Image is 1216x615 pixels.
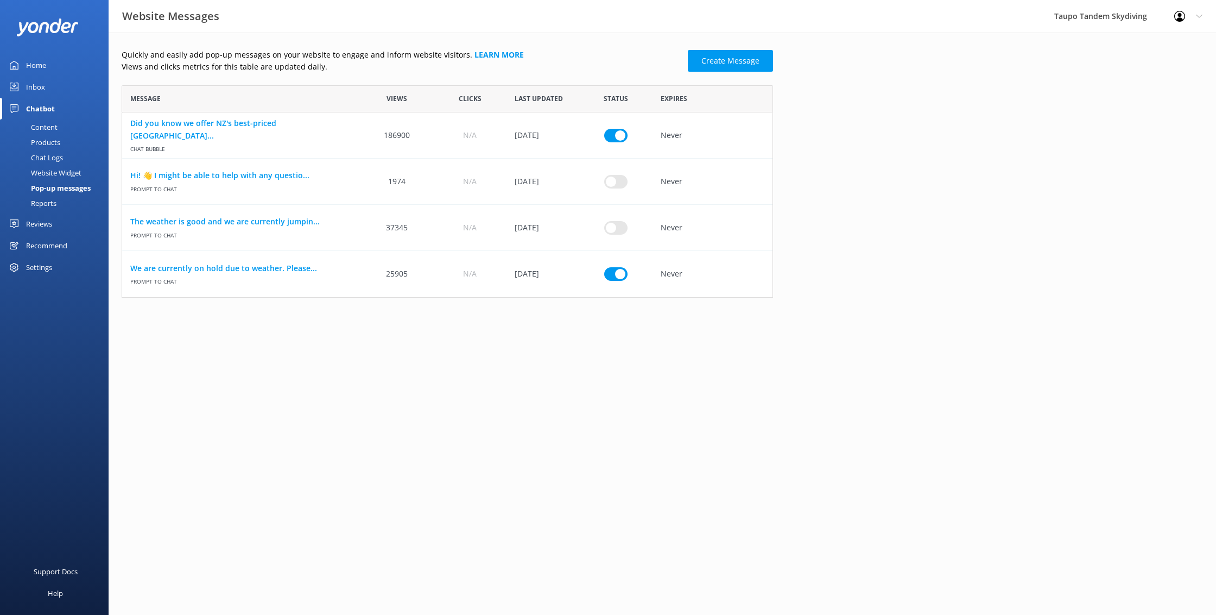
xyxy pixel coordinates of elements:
div: 37345 [360,205,433,251]
div: Home [26,54,46,76]
div: Chatbot [26,98,55,120]
span: Chat bubble [130,142,352,153]
a: Chat Logs [7,150,109,165]
a: We are currently on hold due to weather. Please... [130,262,352,274]
div: Reviews [26,213,52,235]
div: Products [7,135,60,150]
span: N/A [463,222,477,234]
span: Expires [661,93,687,104]
div: Chat Logs [7,150,63,165]
span: Clicks [459,93,482,104]
span: Message [130,93,161,104]
div: Website Widget [7,165,81,180]
div: Recommend [26,235,67,256]
div: Support Docs [34,561,78,582]
a: Reports [7,196,109,211]
div: Pop-up messages [7,180,91,196]
div: 07 May 2025 [506,159,579,205]
div: 25905 [360,251,433,297]
div: Never [653,205,772,251]
img: yonder-white-logo.png [16,18,79,36]
div: Never [653,159,772,205]
span: Prompt to Chat [130,228,352,239]
p: Quickly and easily add pop-up messages on your website to engage and inform website visitors. [122,49,681,61]
div: Inbox [26,76,45,98]
a: Did you know we offer NZ's best-priced [GEOGRAPHIC_DATA]... [130,117,352,142]
div: row [122,159,773,205]
span: Prompt to Chat [130,181,352,193]
div: 1974 [360,159,433,205]
a: Website Widget [7,165,109,180]
h3: Website Messages [122,8,219,25]
div: Help [48,582,63,604]
div: Settings [26,256,52,278]
a: Content [7,120,109,135]
a: Learn more [474,49,524,60]
div: Reports [7,196,56,211]
div: row [122,205,773,251]
a: Create Message [688,50,773,72]
div: 10 Sep 2025 [506,205,579,251]
div: row [122,112,773,159]
span: N/A [463,175,477,187]
div: grid [122,112,773,297]
div: 186900 [360,112,433,159]
div: 14 Sep 2025 [506,251,579,297]
span: N/A [463,268,477,280]
span: Prompt to Chat [130,274,352,286]
a: Hi! 👋 I might be able to help with any questio... [130,170,352,181]
a: Pop-up messages [7,180,109,196]
div: Never [653,251,772,297]
div: Never [653,112,772,159]
a: The weather is good and we are currently jumpin... [130,216,352,228]
a: Products [7,135,109,150]
span: Last updated [515,93,563,104]
p: Views and clicks metrics for this table are updated daily. [122,61,681,73]
span: Views [387,93,407,104]
div: 30 Jan 2025 [506,112,579,159]
span: Status [604,93,628,104]
div: row [122,251,773,297]
div: Content [7,120,58,135]
span: N/A [463,129,477,141]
